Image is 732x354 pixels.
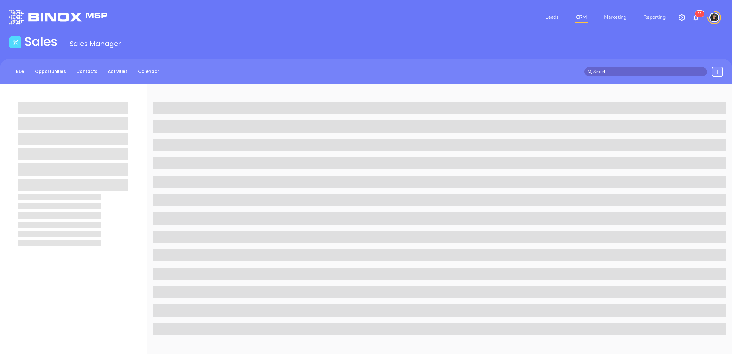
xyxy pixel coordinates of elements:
[73,67,101,77] a: Contacts
[709,13,719,22] img: user
[641,11,668,23] a: Reporting
[697,12,700,16] span: 2
[543,11,561,23] a: Leads
[593,68,704,75] input: Search…
[695,11,704,17] sup: 22
[573,11,589,23] a: CRM
[602,11,629,23] a: Marketing
[31,67,70,77] a: Opportunities
[9,10,107,24] img: logo
[25,34,58,49] h1: Sales
[134,67,163,77] a: Calendar
[70,39,121,48] span: Sales Manager
[678,14,685,21] img: iconSetting
[12,67,28,77] a: BDR
[588,70,592,74] span: search
[692,14,700,21] img: iconNotification
[104,67,131,77] a: Activities
[700,12,702,16] span: 2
